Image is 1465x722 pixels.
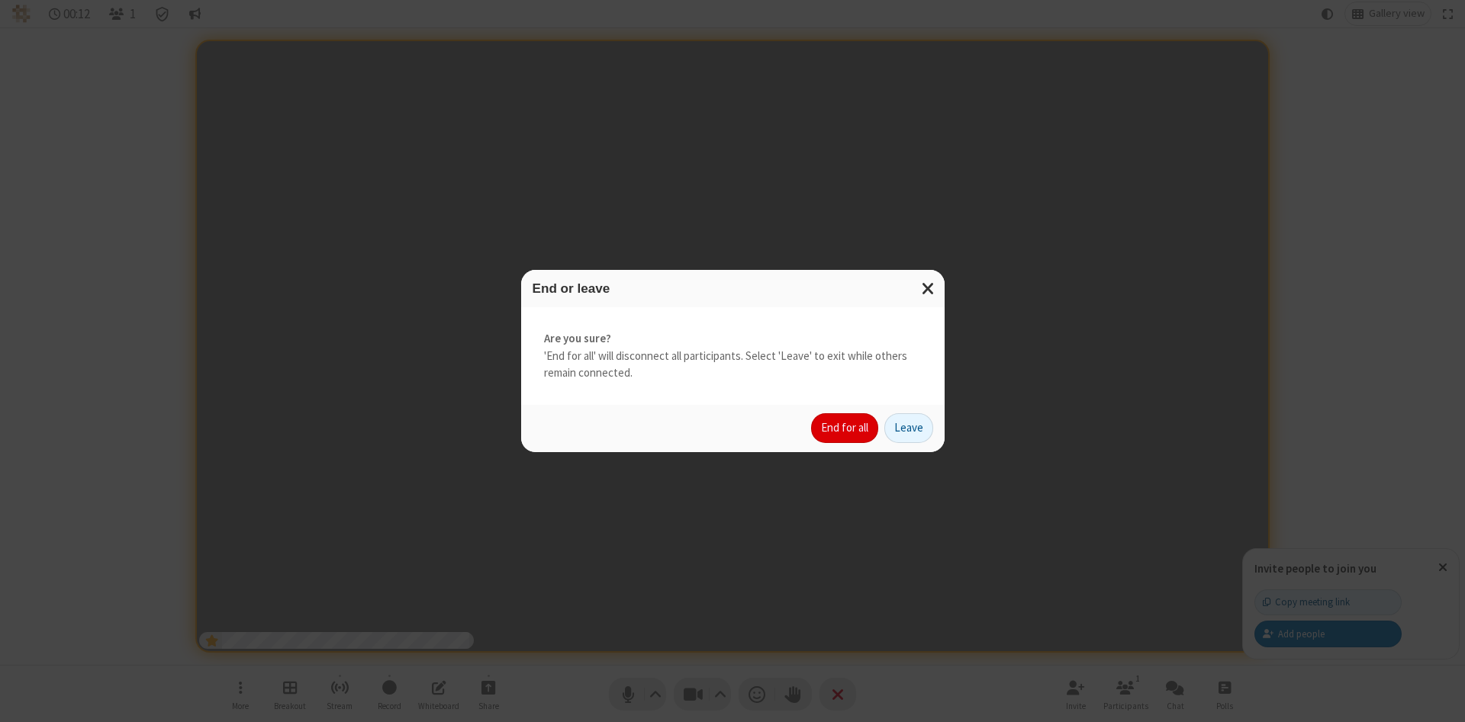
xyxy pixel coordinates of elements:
[521,307,945,405] div: 'End for all' will disconnect all participants. Select 'Leave' to exit while others remain connec...
[811,413,878,444] button: End for all
[884,413,933,444] button: Leave
[913,270,945,307] button: Close modal
[533,281,933,296] h3: End or leave
[544,330,922,348] strong: Are you sure?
